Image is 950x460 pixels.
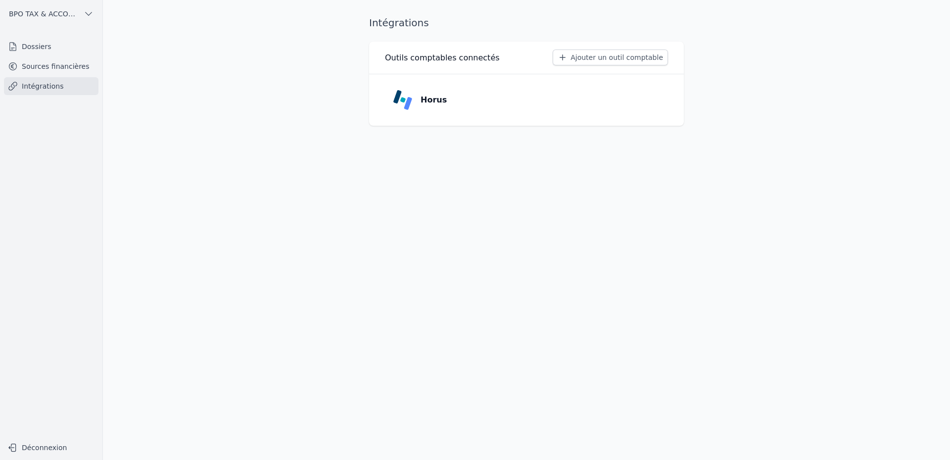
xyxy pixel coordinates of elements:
button: Déconnexion [4,440,98,456]
h3: Outils comptables connectés [385,52,500,64]
p: Horus [421,94,447,106]
a: Intégrations [4,77,98,95]
button: Ajouter un outil comptable [553,50,668,65]
a: Horus [385,82,668,118]
button: BPO TAX & ACCOUNTANCY SRL [4,6,98,22]
h1: Intégrations [369,16,429,30]
a: Dossiers [4,38,98,55]
span: BPO TAX & ACCOUNTANCY SRL [9,9,80,19]
a: Sources financières [4,57,98,75]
